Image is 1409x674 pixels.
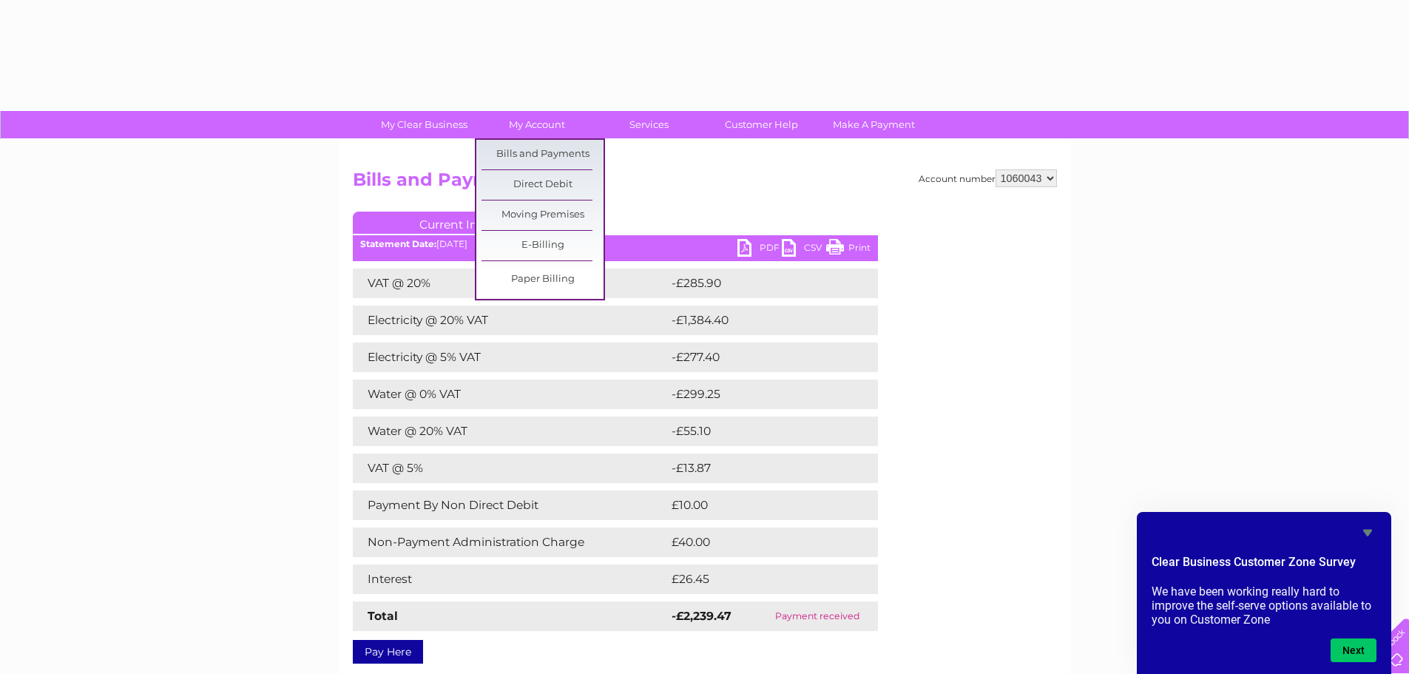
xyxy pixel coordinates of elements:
td: Interest [353,565,668,594]
td: Payment By Non Direct Debit [353,491,668,520]
td: Payment received [757,601,878,631]
td: -£55.10 [668,417,849,446]
a: Services [588,111,710,138]
td: -£13.87 [668,454,849,483]
a: E-Billing [482,231,604,260]
td: -£285.90 [668,269,854,298]
td: Water @ 20% VAT [353,417,668,446]
a: Customer Help [700,111,822,138]
a: Print [826,239,871,260]
h2: Bills and Payments [353,169,1057,198]
td: -£1,384.40 [668,306,856,335]
a: Direct Debit [482,170,604,200]
td: Water @ 0% VAT [353,380,668,409]
td: £26.45 [668,565,848,594]
td: £40.00 [668,528,849,557]
strong: -£2,239.47 [672,609,731,623]
a: Paper Billing [482,265,604,294]
a: Bills and Payments [482,140,604,169]
a: PDF [737,239,782,260]
td: Non-Payment Administration Charge [353,528,668,557]
strong: Total [368,609,398,623]
td: -£277.40 [668,343,854,372]
a: Current Invoice [353,212,575,234]
a: My Account [476,111,598,138]
a: Make A Payment [813,111,935,138]
div: Account number [919,169,1057,187]
a: My Clear Business [363,111,485,138]
button: Hide survey [1359,524,1376,542]
td: VAT @ 20% [353,269,668,298]
div: [DATE] [353,239,878,249]
td: -£299.25 [668,380,854,409]
a: Pay Here [353,640,423,664]
h2: Clear Business Customer Zone Survey [1152,553,1376,579]
td: Electricity @ 5% VAT [353,343,668,372]
div: Clear Business Customer Zone Survey [1152,524,1376,662]
button: Next question [1331,638,1376,662]
a: CSV [782,239,826,260]
td: £10.00 [668,491,848,520]
a: Moving Premises [482,200,604,230]
td: Electricity @ 20% VAT [353,306,668,335]
b: Statement Date: [360,238,436,249]
td: VAT @ 5% [353,454,668,483]
p: We have been working really hard to improve the self-serve options available to you on Customer Zone [1152,584,1376,627]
